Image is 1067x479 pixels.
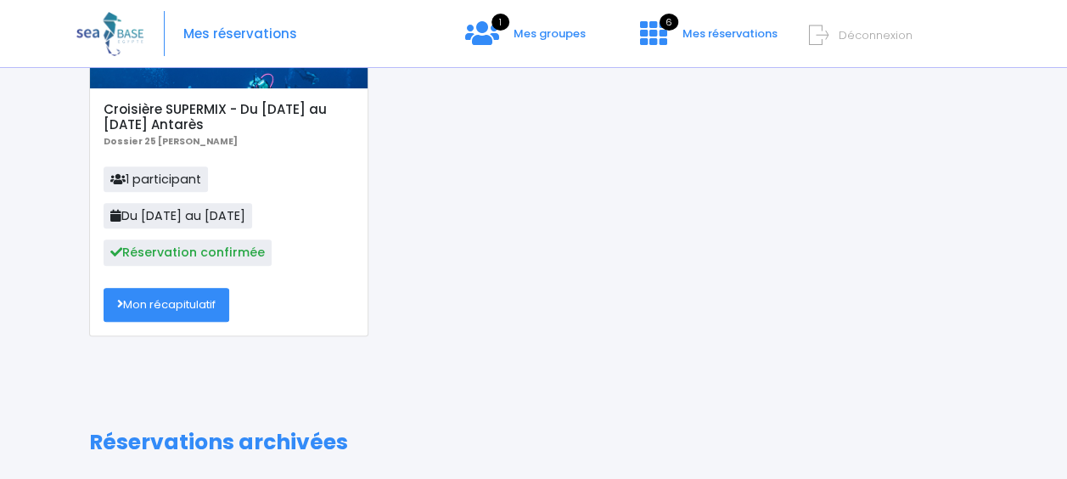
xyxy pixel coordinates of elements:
[626,31,788,48] a: 6 Mes réservations
[104,239,272,265] span: Réservation confirmée
[452,31,599,48] a: 1 Mes groupes
[104,135,238,148] b: Dossier 25 [PERSON_NAME]
[104,288,229,322] a: Mon récapitulatif
[104,102,353,132] h5: Croisière SUPERMIX - Du [DATE] au [DATE] Antarès
[514,25,586,42] span: Mes groupes
[682,25,778,42] span: Mes réservations
[491,14,509,31] span: 1
[89,430,978,455] h1: Réservations archivées
[839,27,913,43] span: Déconnexion
[660,14,678,31] span: 6
[104,203,252,228] span: Du [DATE] au [DATE]
[104,166,208,192] span: 1 participant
